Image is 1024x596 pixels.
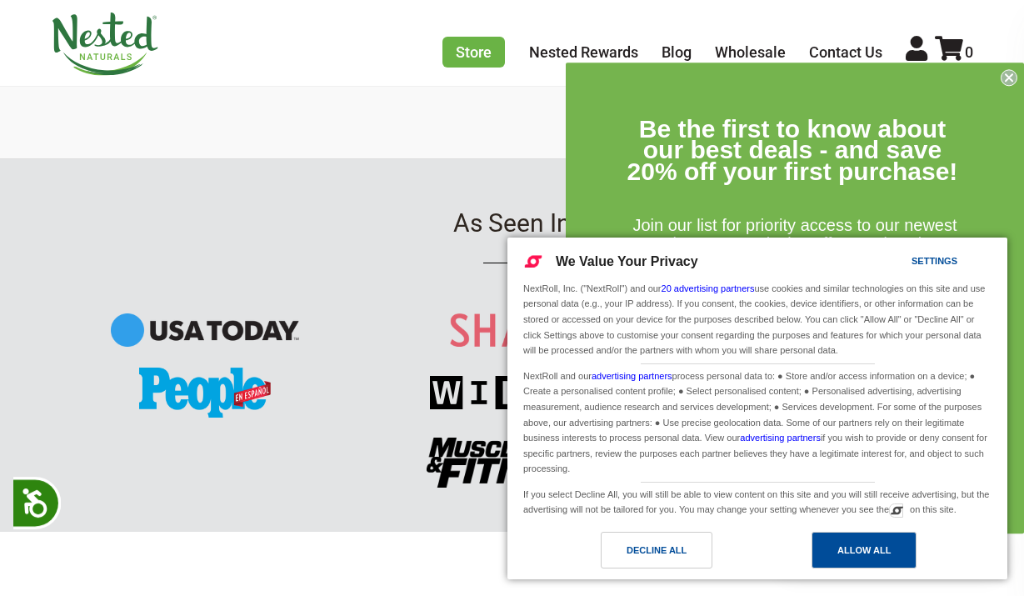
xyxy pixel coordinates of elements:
div: NextRoll and our process personal data to: ● Store and/or access information on a device; ● Creat... [520,364,995,478]
span: Be the first to know about our best deals - and save 20% off your first purchase! [627,115,958,185]
div: Settings [912,252,957,270]
img: USA Today [111,313,299,347]
div: FLYOUT Form [566,63,1024,533]
img: MF.png [427,438,597,488]
a: 0 [935,43,973,61]
a: Wholesale [715,43,786,61]
div: If you select Decline All, you will still be able to view content on this site and you will still... [520,483,995,519]
img: press-full-wired.png [430,376,594,409]
h4: As Seen In [51,209,972,264]
a: Nested Rewards [529,43,638,61]
span: 0 [965,43,973,61]
div: Decline All [627,541,687,559]
a: advertising partners [740,433,821,443]
a: Decline All [517,532,757,577]
span: Join our list for priority access to our newest supplements, exclusive offers and savings. [632,217,957,253]
img: Shape [450,313,574,347]
img: Nested Naturals [51,13,159,76]
div: Allow All [837,541,891,559]
span: We Value Your Privacy [556,254,698,268]
div: NextRoll, Inc. ("NextRoll") and our use cookies and similar technologies on this site and use per... [520,279,995,360]
button: Close dialog [1001,69,1017,86]
a: Store [442,37,505,68]
a: 20 advertising partners [662,283,755,293]
span: The Nested Loyalty Program [52,13,216,38]
a: Contact Us [809,43,882,61]
a: Settings [882,248,922,278]
a: Allow All [757,532,997,577]
img: People-En-Espanol.png [139,368,271,418]
a: Blog [662,43,692,61]
a: advertising partners [592,371,672,381]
